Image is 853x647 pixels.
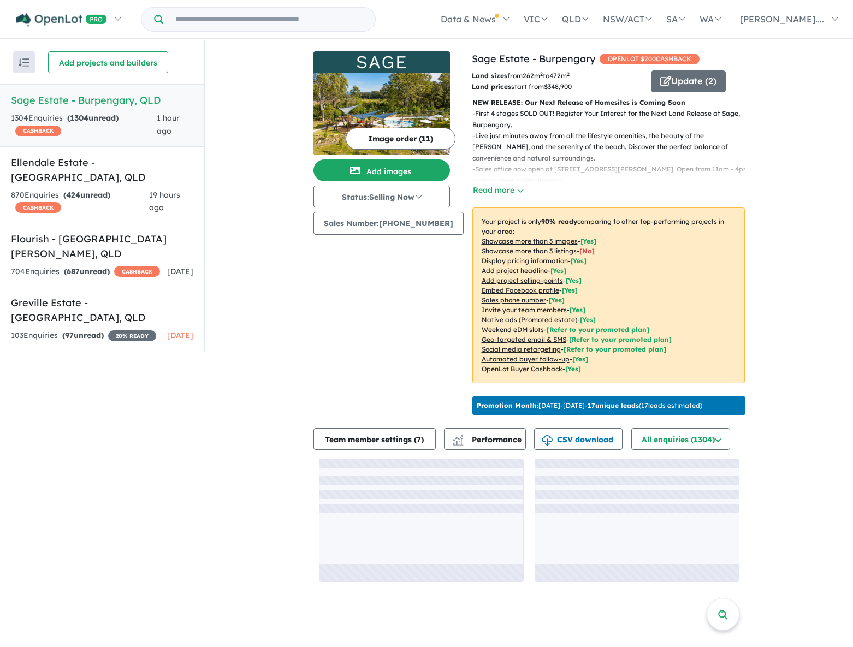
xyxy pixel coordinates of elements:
[482,325,544,334] u: Weekend eDM slots
[588,401,639,409] b: 17 unique leads
[541,217,577,225] b: 90 % ready
[482,247,577,255] u: Showcase more than 3 listings
[482,296,546,304] u: Sales phone number
[482,266,548,275] u: Add project headline
[157,113,180,136] span: 1 hour ago
[482,316,577,324] u: Native ads (Promoted estate)
[67,266,80,276] span: 687
[472,82,511,91] b: Land prices
[65,330,74,340] span: 97
[477,401,538,409] b: Promotion Month:
[542,435,553,446] img: download icon
[11,295,193,325] h5: Greville Estate - [GEOGRAPHIC_DATA] , QLD
[482,257,568,265] u: Display pricing information
[11,112,157,138] div: 1304 Enquir ies
[569,335,672,343] span: [Refer to your promoted plan]
[15,126,61,136] span: CASHBACK
[482,306,567,314] u: Invite your team members
[547,325,649,334] span: [Refer to your promoted plan]
[740,14,824,25] span: [PERSON_NAME]....
[167,266,193,276] span: [DATE]
[570,306,585,314] span: [ Yes ]
[19,58,29,67] img: sort.svg
[482,286,559,294] u: Embed Facebook profile
[313,159,450,181] button: Add images
[482,237,578,245] u: Showcase more than 3 images
[567,71,570,77] sup: 2
[565,365,581,373] span: [Yes]
[580,316,596,324] span: [Yes]
[62,330,104,340] strong: ( unread)
[313,51,450,155] a: Sage Estate - Burpengary LogoSage Estate - Burpengary
[472,97,745,108] p: NEW RELEASE: Our Next Release of Homesites is Coming Soon
[66,190,80,200] span: 424
[313,212,464,235] button: Sales Number:[PHONE_NUMBER]
[472,184,524,197] button: Read more
[566,276,582,284] span: [ Yes ]
[472,72,507,80] b: Land sizes
[64,266,110,276] strong: ( unread)
[313,186,450,207] button: Status:Selling Now
[454,435,522,444] span: Performance
[540,71,543,77] sup: 2
[562,286,578,294] span: [ Yes ]
[11,329,156,342] div: 103 Enquir ies
[63,190,110,200] strong: ( unread)
[11,93,193,108] h5: Sage Estate - Burpengary , QLD
[472,52,595,65] a: Sage Estate - Burpengary
[523,72,543,80] u: 262 m
[453,438,464,446] img: bar-chart.svg
[534,428,623,450] button: CSV download
[472,164,754,186] p: - Sales office now open at [STREET_ADDRESS][PERSON_NAME]. Open from 11am - 4pm on Saturdays to We...
[571,257,587,265] span: [ Yes ]
[16,13,107,27] img: Openlot PRO Logo White
[543,72,570,80] span: to
[549,72,570,80] u: 472 m
[482,365,562,373] u: OpenLot Buyer Cashback
[313,428,436,450] button: Team member settings (7)
[472,70,643,81] p: from
[313,73,450,155] img: Sage Estate - Burpengary
[651,70,726,92] button: Update (2)
[564,345,666,353] span: [Refer to your promoted plan]
[472,130,754,164] p: - Live just minutes away from all the lifestyle amenities, the beauty of the [PERSON_NAME], and t...
[70,113,88,123] span: 1304
[482,345,561,353] u: Social media retargeting
[346,128,455,150] button: Image order (11)
[11,265,160,278] div: 704 Enquir ies
[11,189,149,215] div: 870 Enquir ies
[11,232,193,261] h5: Flourish - [GEOGRAPHIC_DATA][PERSON_NAME] , QLD
[549,296,565,304] span: [ Yes ]
[114,266,160,277] span: CASHBACK
[550,266,566,275] span: [ Yes ]
[15,202,61,213] span: CASHBACK
[149,190,180,213] span: 19 hours ago
[631,428,730,450] button: All enquiries (1304)
[477,401,702,411] p: [DATE] - [DATE] - ( 17 leads estimated)
[472,207,745,383] p: Your project is only comparing to other top-performing projects in your area: - - - - - - - - - -...
[11,155,193,185] h5: Ellendale Estate - [GEOGRAPHIC_DATA] , QLD
[453,435,463,441] img: line-chart.svg
[48,51,168,73] button: Add projects and builders
[600,54,700,64] span: OPENLOT $ 200 CASHBACK
[108,330,156,341] span: 20 % READY
[444,428,526,450] button: Performance
[318,56,446,69] img: Sage Estate - Burpengary Logo
[580,237,596,245] span: [ Yes ]
[472,108,754,130] p: - First 4 stages SOLD OUT! Register Your Interest for the Next Land Release at Sage, Burpengary.
[472,81,643,92] p: start from
[572,355,588,363] span: [Yes]
[167,330,193,340] span: [DATE]
[482,276,563,284] u: Add project selling-points
[579,247,595,255] span: [ No ]
[165,8,373,31] input: Try estate name, suburb, builder or developer
[482,335,566,343] u: Geo-targeted email & SMS
[67,113,119,123] strong: ( unread)
[482,355,570,363] u: Automated buyer follow-up
[417,435,421,444] span: 7
[544,82,572,91] u: $ 348,900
